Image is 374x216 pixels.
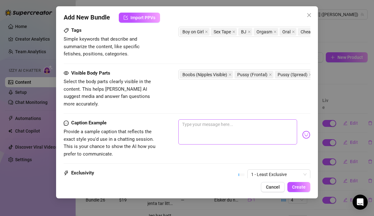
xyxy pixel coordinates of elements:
[64,28,69,33] span: tag
[309,73,312,76] span: close
[279,28,296,36] span: Oral
[119,13,160,23] button: Import PPVs
[254,28,278,36] span: Orgasm
[304,13,314,18] span: Close
[64,13,110,23] span: Add New Bundle
[307,13,312,18] span: close
[64,36,140,57] span: Simple keywords that describe and summarize the content, like specific fetishes, positions, categ...
[182,71,227,78] span: Boobs (Nipples Visible)
[180,28,210,36] span: Boy on Girl
[234,71,273,78] span: Pussy (Frontal)
[182,28,204,35] span: Boy on Girl
[273,30,277,33] span: close
[302,131,310,139] img: svg%3e
[64,169,69,177] span: thunderbolt
[278,71,308,78] span: Pussy (Spread)
[256,28,272,35] span: Orgasm
[124,15,128,20] span: import
[71,70,110,76] strong: Visible Body Parts
[269,73,272,76] span: close
[292,185,306,190] span: Create
[64,79,151,107] span: Select the body parts clearly visible in the content. This helps [PERSON_NAME] AI suggest media a...
[64,71,69,76] span: eye
[248,30,251,33] span: close
[180,71,233,78] span: Boobs (Nipples Visible)
[301,28,330,35] span: Cheap Content
[64,119,69,127] span: message
[282,28,291,35] span: Oral
[353,195,368,210] div: Open Intercom Messenger
[228,73,232,76] span: close
[211,28,237,36] span: Sex Tape
[71,170,94,176] strong: Exclusivity
[298,28,336,36] span: Cheap Content
[266,185,280,190] span: Cancel
[130,15,155,20] span: Import PPVs
[232,30,235,33] span: close
[214,28,231,35] span: Sex Tape
[238,28,252,36] span: BJ
[304,10,314,20] button: Close
[287,182,310,192] button: Create
[205,30,208,33] span: close
[237,71,268,78] span: Pussy (Frontal)
[251,170,307,179] span: 1 - Least Exclusive
[261,182,285,192] button: Cancel
[71,27,82,33] strong: Tags
[241,28,246,35] span: BJ
[71,120,106,126] strong: Caption Example
[275,71,314,78] span: Pussy (Spread)
[292,30,295,33] span: close
[64,129,155,157] span: Provide a sample caption that reflects the exact style you'd use in a chatting session. This is y...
